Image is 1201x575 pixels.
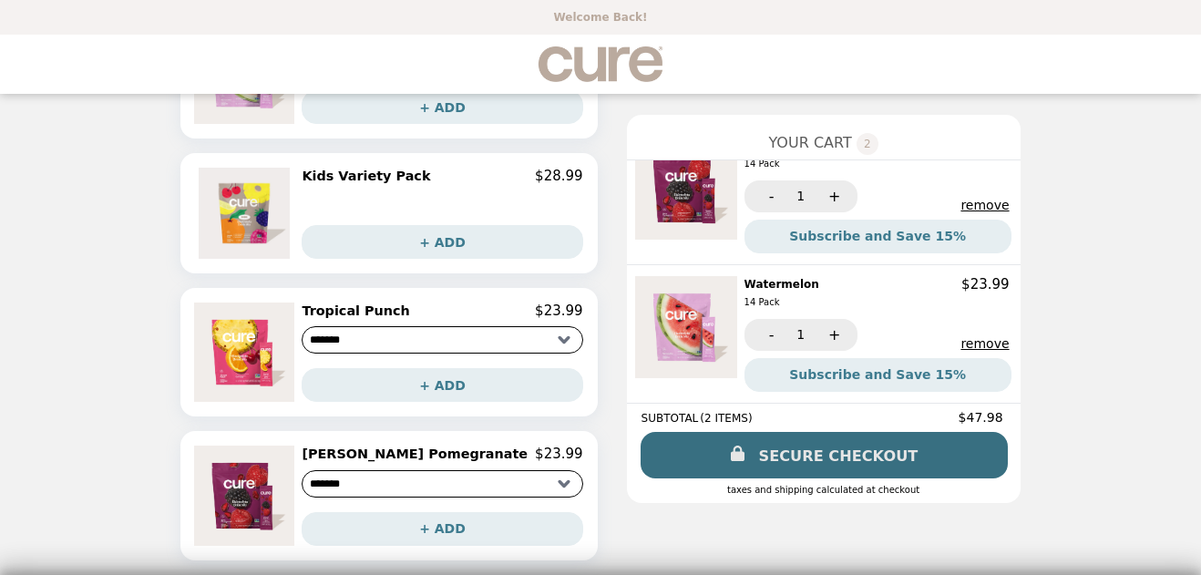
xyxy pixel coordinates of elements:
button: + ADD [302,368,582,402]
p: $23.99 [535,303,583,319]
span: SUBTOTAL [642,412,701,425]
img: Watermelon [635,276,742,378]
div: Taxes and Shipping calculated at checkout [642,485,1006,495]
h2: Tropical Punch [302,303,416,319]
a: SECURE CHECKOUT [641,432,1008,478]
span: YOUR CART [768,134,851,151]
p: $23.99 [535,446,583,462]
select: Select a product variant [302,470,582,498]
h2: Watermelon [744,276,826,312]
button: remove [960,198,1009,212]
img: Kids Variety Pack [199,168,294,259]
img: Berry Pomegranate [635,138,742,240]
span: ( 2 ITEMS ) [700,412,752,425]
p: Welcome Back! [553,11,647,24]
img: Berry Pomegranate [194,446,298,545]
button: remove [960,336,1009,351]
span: 2 [857,133,878,155]
button: + [807,319,857,351]
button: + [807,180,857,212]
span: 1 [796,327,805,342]
p: $23.99 [961,276,1010,293]
img: Tropical Punch [194,303,298,402]
img: Brand Logo [538,46,663,83]
h2: [PERSON_NAME] Pomegranate [302,446,535,462]
button: + ADD [302,512,582,546]
button: Subscribe and Save 15% [744,220,1011,253]
button: - [744,180,795,212]
h2: Kids Variety Pack [302,168,437,184]
button: - [744,319,795,351]
div: 14 Pack [744,156,933,172]
span: $47.98 [959,410,1006,425]
button: + ADD [302,225,582,259]
div: 14 Pack [744,294,819,311]
button: Subscribe and Save 15% [744,358,1011,392]
span: 1 [796,189,805,203]
p: $28.99 [535,168,583,184]
select: Select a product variant [302,326,582,354]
